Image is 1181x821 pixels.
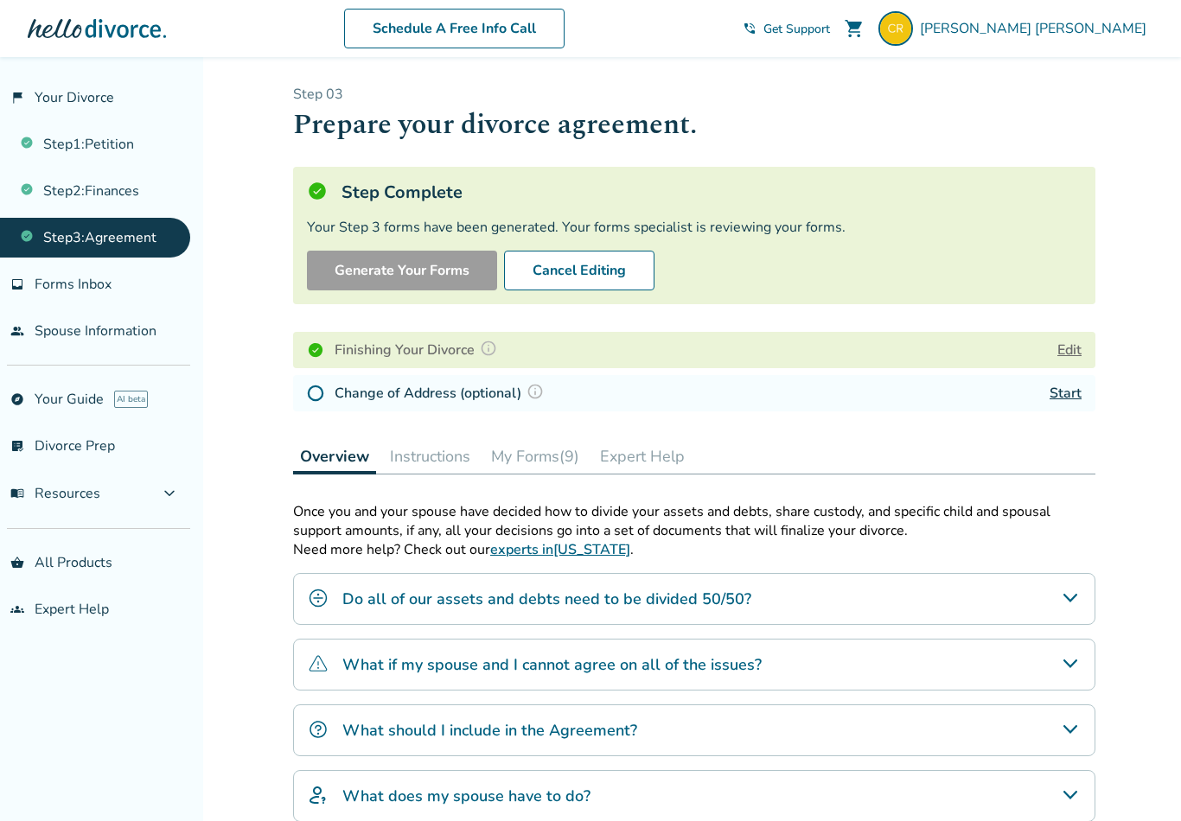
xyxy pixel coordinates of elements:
[342,785,590,807] h4: What does my spouse have to do?
[293,573,1095,625] div: Do all of our assets and debts need to be divided 50/50?
[10,91,24,105] span: flag_2
[293,639,1095,691] div: What if my spouse and I cannot agree on all of the issues?
[743,21,830,37] a: phone_in_talkGet Support
[527,383,544,400] img: Question Mark
[308,719,329,740] img: What should I include in the Agreement?
[593,439,692,474] button: Expert Help
[10,392,24,406] span: explore
[293,704,1095,756] div: What should I include in the Agreement?
[504,251,654,290] button: Cancel Editing
[35,275,112,294] span: Forms Inbox
[10,324,24,338] span: people
[383,439,477,474] button: Instructions
[335,339,502,361] h4: Finishing Your Divorce
[114,391,148,408] span: AI beta
[293,439,376,474] button: Overview
[307,385,324,402] img: Not Started
[920,19,1153,38] span: [PERSON_NAME] [PERSON_NAME]
[10,556,24,570] span: shopping_basket
[342,719,637,741] h4: What should I include in the Agreement?
[308,653,329,674] img: What if my spouse and I cannot agree on all of the issues?
[307,251,497,290] button: Generate Your Forms
[159,483,180,504] span: expand_more
[293,540,1095,559] p: Need more help? Check out our .
[308,785,329,805] img: What does my spouse have to do?
[844,18,865,39] span: shopping_cart
[10,439,24,453] span: list_alt_check
[1050,384,1082,403] a: Start
[10,487,24,500] span: menu_book
[878,11,913,46] img: crdesignhomedecor@gmail.com
[342,181,463,204] h5: Step Complete
[743,22,756,35] span: phone_in_talk
[1095,738,1181,821] iframe: Chat Widget
[342,588,751,610] h4: Do all of our assets and debts need to be divided 50/50?
[293,104,1095,146] h1: Prepare your divorce agreement.
[763,21,830,37] span: Get Support
[307,341,324,359] img: Completed
[480,340,497,357] img: Question Mark
[344,9,565,48] a: Schedule A Free Info Call
[307,218,1082,237] div: Your Step 3 forms have been generated. Your forms specialist is reviewing your forms.
[484,439,586,474] button: My Forms(9)
[10,484,100,503] span: Resources
[293,85,1095,104] p: Step 0 3
[335,382,549,404] h4: Change of Address (optional)
[308,588,329,608] img: Do all of our assets and debts need to be divided 50/50?
[490,540,630,559] a: experts in[US_STATE]
[1057,340,1082,360] button: Edit
[10,277,24,291] span: inbox
[342,653,762,676] h4: What if my spouse and I cannot agree on all of the issues?
[10,602,24,616] span: groups
[293,502,1095,540] p: Once you and your spouse have decided how to divide your assets and debts, share custody, and spe...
